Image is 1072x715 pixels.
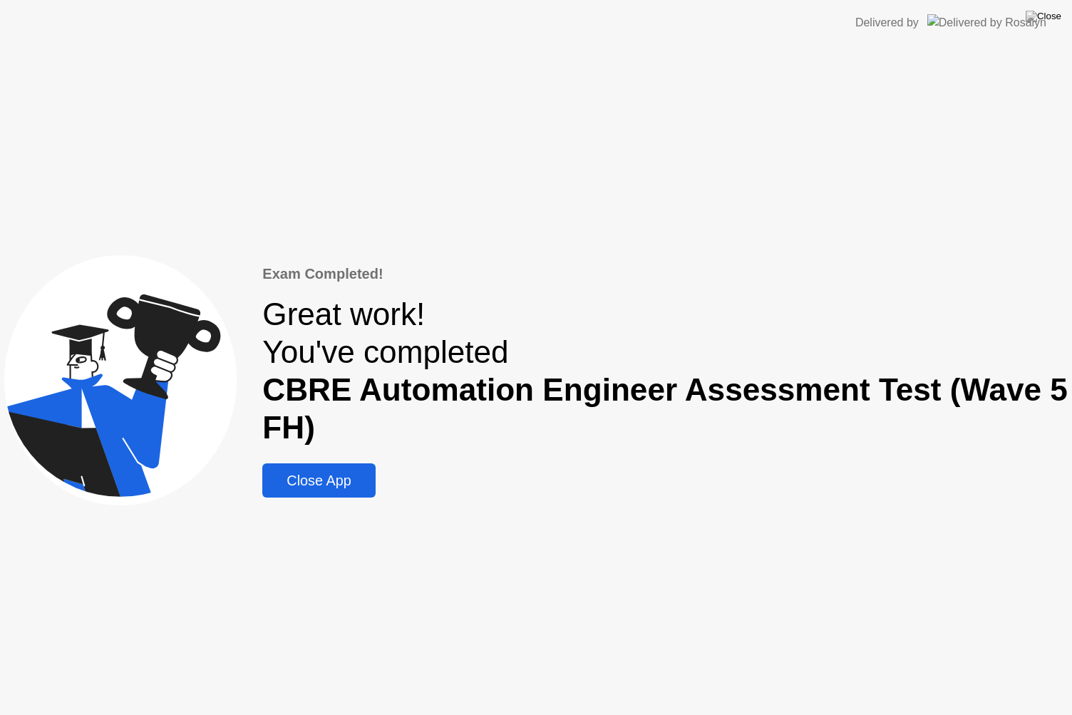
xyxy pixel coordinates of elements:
img: Delivered by Rosalyn [927,14,1046,31]
button: Close App [262,463,375,498]
div: Exam Completed! [262,263,1068,284]
div: Close App [267,473,371,489]
b: CBRE Automation Engineer Assessment Test (Wave 5 FH) [262,372,1068,445]
div: Great work! You've completed [262,296,1068,447]
img: Close [1026,11,1061,22]
div: Delivered by [855,14,919,31]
